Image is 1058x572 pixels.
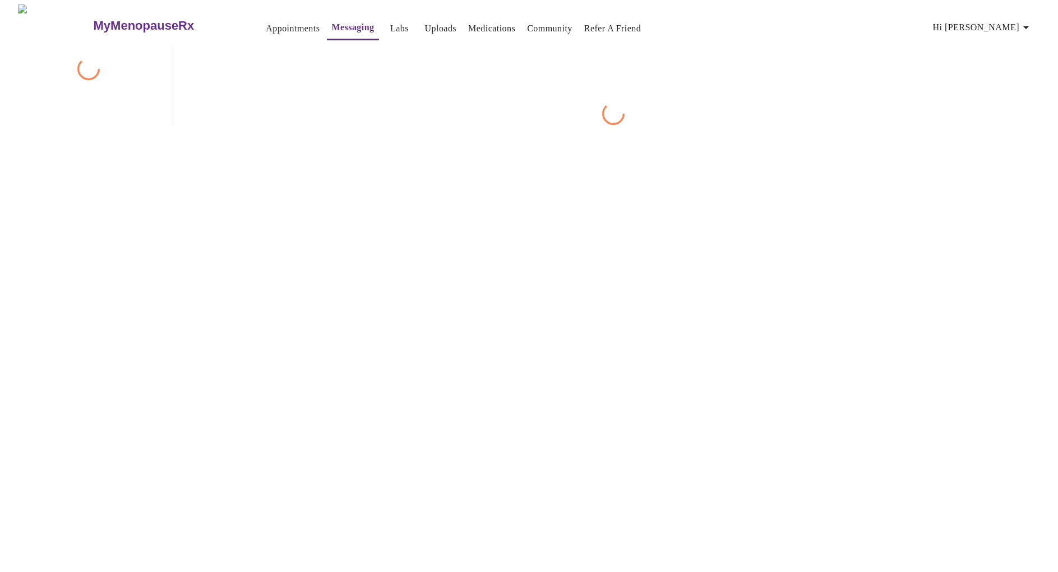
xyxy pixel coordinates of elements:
button: Labs [382,17,418,40]
button: Messaging [327,16,378,40]
a: Medications [468,21,515,36]
a: Refer a Friend [584,21,641,36]
button: Appointments [261,17,324,40]
button: Hi [PERSON_NAME] [928,16,1037,39]
a: Labs [390,21,409,36]
a: Messaging [331,20,374,35]
a: Appointments [266,21,320,36]
button: Uploads [421,17,461,40]
a: Community [527,21,572,36]
button: Refer a Friend [580,17,646,40]
a: Uploads [425,21,457,36]
button: Medications [464,17,520,40]
span: Hi [PERSON_NAME] [933,20,1033,35]
h3: MyMenopauseRx [94,18,195,33]
button: Community [523,17,577,40]
img: MyMenopauseRx Logo [18,4,92,46]
a: MyMenopauseRx [92,6,239,45]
